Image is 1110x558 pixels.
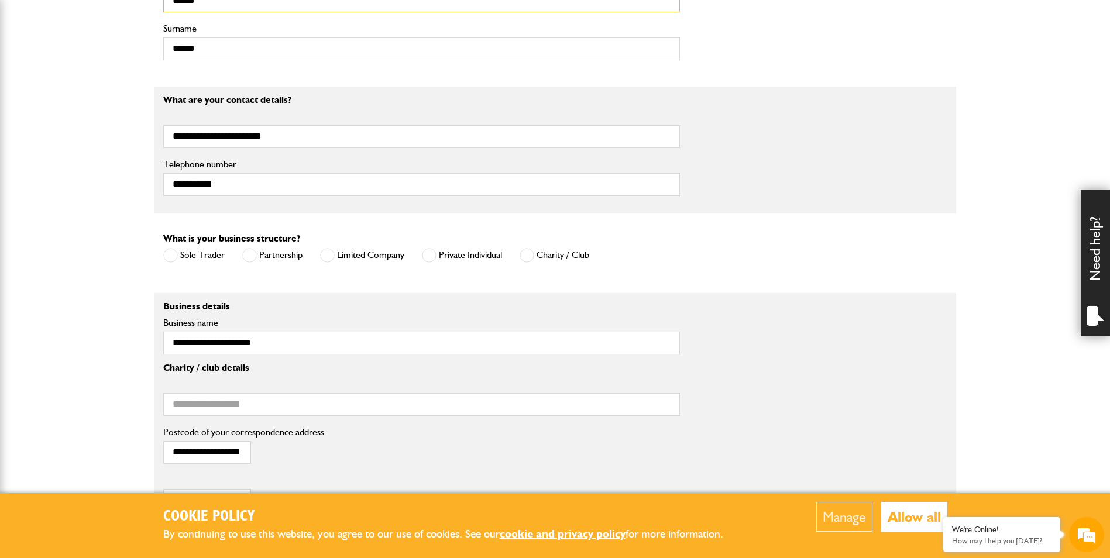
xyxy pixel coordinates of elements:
div: Chat with us now [61,66,197,81]
label: Sole Trader [163,248,225,263]
div: We're Online! [952,525,1051,535]
div: Minimize live chat window [192,6,220,34]
img: d_20077148190_company_1631870298795_20077148190 [20,65,49,81]
label: Limited Company [320,248,404,263]
input: Enter your last name [15,108,214,134]
a: cookie and privacy policy [500,527,626,540]
label: What is your business structure? [163,234,300,243]
label: Business name [163,318,680,328]
p: By continuing to use this website, you agree to our use of cookies. See our for more information. [163,525,743,543]
label: Partnership [242,248,303,263]
label: Postcode of your correspondence address [163,428,342,437]
div: Need help? [1081,190,1110,336]
label: Surname [163,24,680,33]
button: Manage [816,502,872,532]
p: Business details [163,302,680,311]
input: Enter your email address [15,143,214,168]
em: Start Chat [159,360,212,376]
p: Charity / club details [163,363,680,373]
input: Enter your phone number [15,177,214,203]
button: Allow all [881,502,947,532]
textarea: Type your message and hit 'Enter' [15,212,214,350]
p: How may I help you today? [952,536,1051,545]
h2: Cookie Policy [163,508,743,526]
label: Private Individual [422,248,502,263]
label: Charity / Club [520,248,589,263]
label: Telephone number [163,160,680,169]
p: What are your contact details? [163,95,680,105]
